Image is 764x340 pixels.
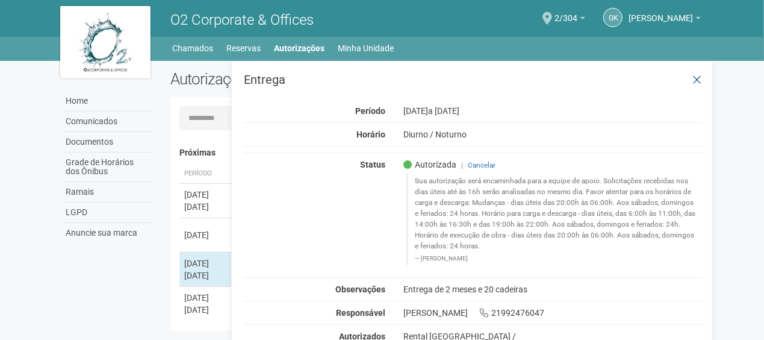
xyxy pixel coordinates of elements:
a: LGPD [63,203,152,223]
div: [DATE] [184,257,229,269]
div: Entrega de 2 meses e 20 cadeiras [394,284,713,295]
div: [DATE] [184,292,229,304]
div: [PERSON_NAME] 21992476047 [394,307,713,318]
div: [DATE] [184,189,229,201]
strong: Observações [335,285,385,294]
strong: Responsável [336,308,385,318]
a: Chamados [173,40,214,57]
a: Autorizações [275,40,325,57]
h2: Autorizações [170,70,428,88]
strong: Status [360,160,385,169]
div: [DATE] [184,229,229,241]
a: Anuncie sua marca [63,223,152,243]
strong: Horário [356,130,385,139]
span: Autorizada [403,159,456,170]
a: Documentos [63,132,152,153]
a: Reservas [227,40,261,57]
span: Gleice Kelly [629,2,693,23]
div: [DATE] [184,304,229,316]
img: logo.jpg [60,6,151,78]
h4: Próximas [179,148,695,157]
a: Ramais [63,182,152,203]
strong: Período [355,106,385,116]
blockquote: Sua autorização será encaminhada para a equipe de apoio. Solicitações recebidas nos dias úteis at... [406,174,704,265]
a: Grade de Horários dos Ônibus [63,153,152,182]
div: [DATE] [184,269,229,282]
div: [DATE] [394,105,713,116]
span: 2/304 [554,2,577,23]
div: Diurno / Noturno [394,129,713,140]
a: GK [603,8,623,27]
div: [DATE] [184,201,229,213]
a: 2/304 [554,15,585,25]
h3: Entrega [244,74,703,86]
span: O2 Corporate & Offices [170,11,314,28]
a: Comunicados [63,112,152,132]
th: Período [179,164,234,184]
a: [PERSON_NAME] [629,15,701,25]
span: a [DATE] [428,106,459,116]
a: Cancelar [468,161,495,169]
footer: [PERSON_NAME] [415,254,697,263]
span: | [461,161,463,169]
a: Home [63,91,152,112]
a: Minha Unidade [338,40,394,57]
